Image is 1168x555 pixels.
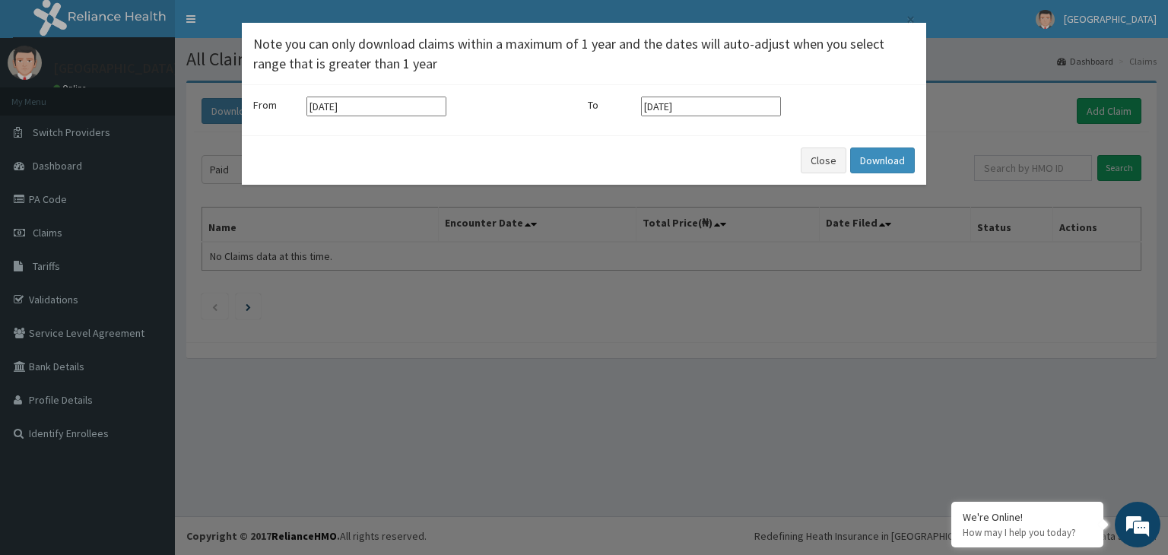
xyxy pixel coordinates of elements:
[253,34,915,73] h4: Note you can only download claims within a maximum of 1 year and the dates will auto-adjust when ...
[641,97,781,116] input: Select end date
[588,97,633,113] label: To
[8,383,290,436] textarea: Type your message and hit 'Enter'
[801,147,846,173] button: Close
[88,176,210,329] span: We're online!
[850,147,915,173] button: Download
[306,97,446,116] input: Select start date
[249,8,286,44] div: Minimize live chat window
[905,11,915,27] button: Close
[28,76,62,114] img: d_794563401_company_1708531726252_794563401
[906,9,915,30] span: ×
[963,510,1092,524] div: We're Online!
[79,85,255,105] div: Chat with us now
[963,526,1092,539] p: How may I help you today?
[253,97,299,113] label: From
